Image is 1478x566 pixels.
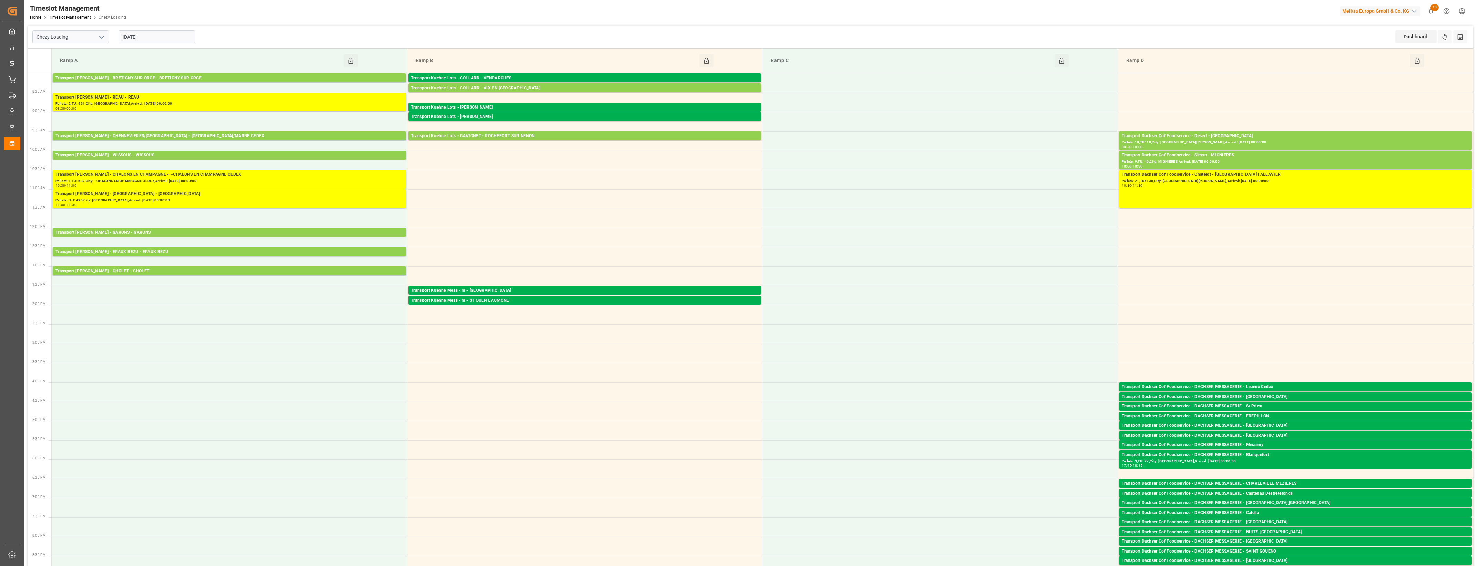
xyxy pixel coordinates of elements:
[55,178,403,184] div: Pallets: 1,TU: 532,City: ~CHALONS EN CHAMPAGNE CEDEX,Arrival: [DATE] 00:00:00
[55,107,65,110] div: 08:30
[1122,538,1469,545] div: Transport Dachser Cof Foodservice - DACHSER MESSAGERIE - [GEOGRAPHIC_DATA]
[49,15,91,20] a: Timeslot Management
[1122,401,1469,406] div: Pallets: ,TU: 75,City: [GEOGRAPHIC_DATA],Arrival: [DATE] 00:00:00
[411,111,758,117] div: Pallets: 1,TU: ,City: CARQUEFOU,Arrival: [DATE] 00:00:00
[411,92,758,98] div: Pallets: 10,TU: ,City: [GEOGRAPHIC_DATA],Arrival: [DATE] 00:00:00
[1430,4,1439,11] span: 13
[55,268,403,275] div: Transport [PERSON_NAME] - CHOLET - CHOLET
[32,456,46,460] span: 6:00 PM
[55,275,403,281] div: Pallets: ,TU: 58,City: CHOLET,Arrival: [DATE] 00:00:00
[32,476,46,479] span: 6:30 PM
[55,133,403,140] div: Transport [PERSON_NAME] - CHENNEVIERES/[GEOGRAPHIC_DATA] - [GEOGRAPHIC_DATA]/MARNE CEDEX
[32,437,46,441] span: 5:30 PM
[1122,506,1469,512] div: Pallets: ,TU: 96,City: [GEOGRAPHIC_DATA],[GEOGRAPHIC_DATA],Arrival: [DATE] 00:00:00
[1122,516,1469,522] div: Pallets: 1,TU: 82,City: [GEOGRAPHIC_DATA],Arrival: [DATE] 00:00:00
[119,30,195,43] input: DD-MM-YYYY
[411,82,758,88] div: Pallets: 14,TU: 1678,City: [GEOGRAPHIC_DATA],Arrival: [DATE] 00:00:00
[55,101,403,107] div: Pallets: 2,TU: 491,City: [GEOGRAPHIC_DATA],Arrival: [DATE] 00:00:00
[1122,422,1469,429] div: Transport Dachser Cof Foodservice - DACHSER MESSAGERIE - [GEOGRAPHIC_DATA]
[1122,452,1469,458] div: Transport Dachser Cof Foodservice - DACHSER MESSAGERIE - Blanquefort
[1122,140,1469,145] div: Pallets: 10,TU: 18,City: [GEOGRAPHIC_DATA][PERSON_NAME],Arrival: [DATE] 00:00:00
[32,514,46,518] span: 7:30 PM
[55,249,403,255] div: Transport [PERSON_NAME] - EPAUX BEZU - EPAUX BEZU
[1122,145,1132,149] div: 09:30
[1122,519,1469,526] div: Transport Dachser Cof Foodservice - DACHSER MESSAGERIE - [GEOGRAPHIC_DATA]
[411,140,758,145] div: Pallets: 4,TU: ,City: ROCHEFORT SUR NENON,Arrival: [DATE] 00:00:00
[1123,54,1410,67] div: Ramp D
[413,54,699,67] div: Ramp B
[411,120,758,126] div: Pallets: ,TU: 2112,City: CARQUEFOU,Arrival: [DATE] 00:00:00
[55,171,403,178] div: Transport [PERSON_NAME] - CHALONS EN CHAMPAGNE - ~CHALONS EN CHAMPAGNE CEDEX
[1340,4,1423,18] button: Melitta Europa GmbH & Co. KG
[1122,384,1469,391] div: Transport Dachser Cof Foodservice - DACHSER MESSAGERIE - Lisieux Cedex
[55,236,403,242] div: Pallets: 11,TU: 739,City: [GEOGRAPHIC_DATA],Arrival: [DATE] 00:00:00
[411,113,758,120] div: Transport Kuehne Lots - [PERSON_NAME]
[1122,499,1469,506] div: Transport Dachser Cof Foodservice - DACHSER MESSAGERIE - [GEOGRAPHIC_DATA],[GEOGRAPHIC_DATA]
[32,534,46,537] span: 8:00 PM
[66,184,76,187] div: 11:00
[1122,171,1469,178] div: Transport Dachser Cof Foodservice - Chatelot - [GEOGRAPHIC_DATA] FALLAVIER
[1131,165,1132,168] div: -
[57,54,344,67] div: Ramp A
[1122,529,1469,536] div: Transport Dachser Cof Foodservice - DACHSER MESSAGERIE - NUITS-[GEOGRAPHIC_DATA]
[32,495,46,499] span: 7:00 PM
[1122,464,1132,467] div: 17:45
[1122,487,1469,493] div: Pallets: 1,TU: 17,City: [GEOGRAPHIC_DATA],Arrival: [DATE] 00:00:00
[1122,410,1469,416] div: Pallets: 2,TU: ,City: St Priest,Arrival: [DATE] 00:00:00
[30,148,46,151] span: 10:00 AM
[1122,391,1469,396] div: Pallets: 1,TU: 14,City: Lisieux Cedex,Arrival: [DATE] 00:00:00
[30,167,46,171] span: 10:30 AM
[1133,184,1143,187] div: 11:30
[1122,458,1469,464] div: Pallets: 3,TU: 27,City: [GEOGRAPHIC_DATA],Arrival: [DATE] 00:00:00
[1122,152,1469,159] div: Transport Dachser Cof Foodservice - Simon - MIGNIERES
[32,379,46,383] span: 4:00 PM
[411,297,758,304] div: Transport Kuehne Mess - m - ST OUEN L'AUMONE
[1122,165,1132,168] div: 10:00
[1122,490,1469,497] div: Transport Dachser Cof Foodservice - DACHSER MESSAGERIE - Castenau Destretefonds
[1122,133,1469,140] div: Transport Dachser Cof Foodservice - Desert - [GEOGRAPHIC_DATA]
[30,205,46,209] span: 11:30 AM
[32,263,46,267] span: 1:00 PM
[32,128,46,132] span: 9:30 AM
[1122,536,1469,542] div: Pallets: 1,TU: 37,City: NUITS-[GEOGRAPHIC_DATA],Arrival: [DATE] 00:00:00
[1122,184,1132,187] div: 10:30
[1122,432,1469,439] div: Transport Dachser Cof Foodservice - DACHSER MESSAGERIE - [GEOGRAPHIC_DATA]
[55,94,403,101] div: Transport [PERSON_NAME] - REAU - REAU
[768,54,1055,67] div: Ramp C
[32,360,46,364] span: 3:30 PM
[1131,184,1132,187] div: -
[1122,526,1469,532] div: Pallets: 1,TU: 15,City: [GEOGRAPHIC_DATA],Arrival: [DATE] 00:00:00
[1122,448,1469,454] div: Pallets: 1,TU: 35,City: [GEOGRAPHIC_DATA],Arrival: [DATE] 00:00:00
[32,418,46,422] span: 5:00 PM
[32,553,46,557] span: 8:30 PM
[1122,555,1469,561] div: Pallets: ,TU: 92,City: [GEOGRAPHIC_DATA],Arrival: [DATE] 00:00:00
[411,133,758,140] div: Transport Kuehne Lots - GAVIGNET - ROCHEFORT SUR NENON
[55,159,403,165] div: Pallets: 3,TU: 154,City: WISSOUS,Arrival: [DATE] 00:00:00
[55,184,65,187] div: 10:30
[1122,178,1469,184] div: Pallets: 21,TU: 130,City: [GEOGRAPHIC_DATA][PERSON_NAME],Arrival: [DATE] 00:00:00
[1122,442,1469,448] div: Transport Dachser Cof Foodservice - DACHSER MESSAGERIE - Messimy
[411,304,758,310] div: Pallets: ,TU: 45,City: ST OUEN L'AUMONE,Arrival: [DATE] 00:00:00
[1122,159,1469,165] div: Pallets: 9,TU: 46,City: MIGNIERES,Arrival: [DATE] 00:00:00
[1133,145,1143,149] div: 10:00
[411,85,758,92] div: Transport Kuehne Lots - COLLARD - AIX EN [GEOGRAPHIC_DATA]
[1439,3,1454,19] button: Help Center
[30,244,46,248] span: 12:30 PM
[1122,429,1469,435] div: Pallets: 2,TU: 25,City: [GEOGRAPHIC_DATA],Arrival: [DATE] 00:00:00
[55,191,403,198] div: Transport [PERSON_NAME] - [GEOGRAPHIC_DATA] - [GEOGRAPHIC_DATA]
[55,82,403,88] div: Pallets: ,TU: 32,City: [GEOGRAPHIC_DATA],Arrival: [DATE] 00:00:00
[32,283,46,286] span: 1:30 PM
[1423,3,1439,19] button: show 13 new notifications
[32,302,46,306] span: 2:00 PM
[30,15,41,20] a: Home
[30,186,46,190] span: 11:00 AM
[55,152,403,159] div: Transport [PERSON_NAME] - WISSOUS - WISSOUS
[1122,548,1469,555] div: Transport Dachser Cof Foodservice - DACHSER MESSAGERIE - SAINT GOUENO
[65,107,66,110] div: -
[411,75,758,82] div: Transport Kuehne Lots - COLLARD - VENDARGUES
[30,3,126,13] div: Timeslot Management
[55,75,403,82] div: Transport [PERSON_NAME] - BRETIGNY SUR ORGE - BRETIGNY SUR ORGE
[1340,6,1420,16] div: Melitta Europa GmbH & Co. KG
[65,203,66,206] div: -
[1395,30,1437,43] div: Dashboard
